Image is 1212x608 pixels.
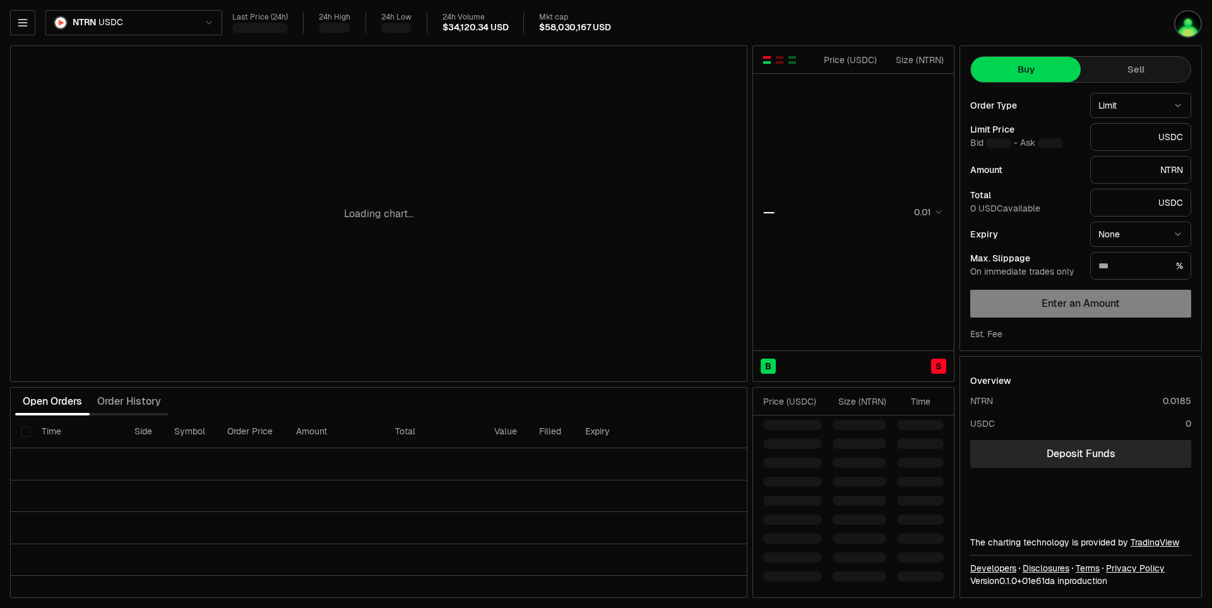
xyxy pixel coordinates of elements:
[970,266,1080,278] div: On immediate trades only
[385,415,484,448] th: Total
[539,22,610,33] div: $58,030,167 USD
[32,415,124,448] th: Time
[970,417,995,430] div: USDC
[1090,252,1191,280] div: %
[970,536,1191,549] div: The charting technology is provided by
[888,54,944,66] div: Size ( NTRN )
[55,17,66,28] img: NTRN Logo
[1081,57,1191,82] button: Sell
[21,427,31,437] button: Select all
[1023,562,1069,575] a: Disclosures
[98,17,122,28] span: USDC
[286,415,385,448] th: Amount
[539,13,610,22] div: Mkt cap
[232,13,288,22] div: Last Price (24h)
[970,101,1080,110] div: Order Type
[763,203,775,221] div: —
[970,165,1080,174] div: Amount
[319,13,350,22] div: 24h High
[833,395,886,408] div: Size ( NTRN )
[124,415,164,448] th: Side
[970,575,1191,587] div: Version 0.1.0 + in production
[1076,562,1100,575] a: Terms
[344,206,413,222] p: Loading chart...
[970,138,1018,149] span: Bid -
[443,13,508,22] div: 24h Volume
[443,22,508,33] div: $34,120.34 USD
[970,254,1080,263] div: Max. Slippage
[1022,575,1055,587] span: 01e61daf88515c477b37a0f01dd243adb311fd67
[970,230,1080,239] div: Expiry
[1090,189,1191,217] div: USDC
[970,440,1191,468] a: Deposit Funds
[1163,395,1191,407] div: 0.0185
[765,360,771,373] span: B
[529,415,575,448] th: Filled
[1090,123,1191,151] div: USDC
[1090,156,1191,184] div: NTRN
[73,17,96,28] span: NTRN
[575,415,664,448] th: Expiry
[1131,537,1179,548] a: TradingView
[763,395,822,408] div: Price ( USDC )
[1185,417,1191,430] div: 0
[970,395,993,407] div: NTRN
[787,55,797,65] button: Show Buy Orders Only
[1020,138,1063,149] span: Ask
[970,328,1002,340] div: Est. Fee
[897,395,930,408] div: Time
[910,205,944,220] button: 0.01
[90,389,169,414] button: Order History
[484,415,529,448] th: Value
[15,389,90,414] button: Open Orders
[164,415,218,448] th: Symbol
[821,54,877,66] div: Price ( USDC )
[970,125,1080,134] div: Limit Price
[775,55,785,65] button: Show Sell Orders Only
[762,55,772,65] button: Show Buy and Sell Orders
[381,13,412,22] div: 24h Low
[217,415,286,448] th: Order Price
[1090,93,1191,118] button: Limit
[970,191,1080,200] div: Total
[1090,222,1191,247] button: None
[970,562,1016,575] a: Developers
[970,203,1040,214] span: 0 USDC available
[1106,562,1165,575] a: Privacy Policy
[1175,11,1201,37] img: SubZero
[970,374,1011,387] div: Overview
[936,360,942,373] span: S
[971,57,1081,82] button: Buy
